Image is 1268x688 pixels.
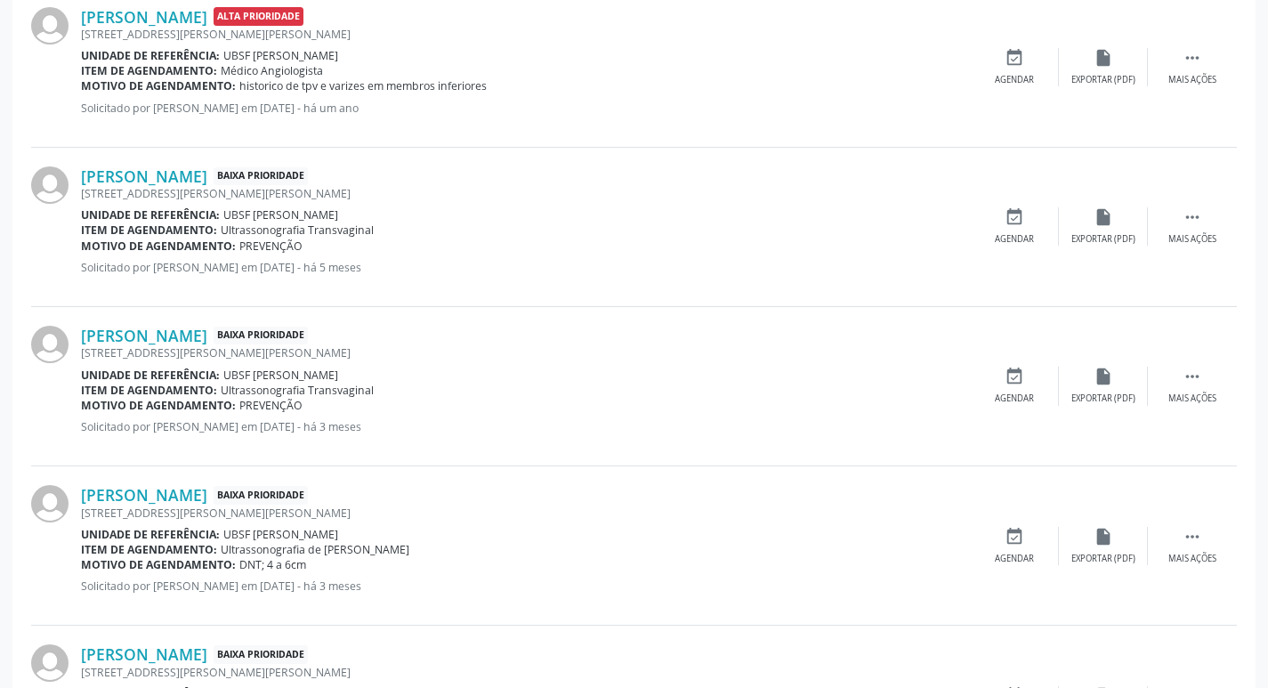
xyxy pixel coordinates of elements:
[1005,367,1024,386] i: event_available
[214,327,308,345] span: Baixa Prioridade
[81,78,236,93] b: Motivo de agendamento:
[81,542,217,557] b: Item de agendamento:
[31,485,69,522] img: img
[1094,48,1113,68] i: insert_drive_file
[995,393,1034,405] div: Agendar
[995,74,1034,86] div: Agendar
[81,368,220,383] b: Unidade de referência:
[1168,553,1216,565] div: Mais ações
[81,579,970,594] p: Solicitado por [PERSON_NAME] em [DATE] - há 3 meses
[1168,74,1216,86] div: Mais ações
[81,101,970,116] p: Solicitado por [PERSON_NAME] em [DATE] - há um ano
[81,506,970,521] div: [STREET_ADDRESS][PERSON_NAME][PERSON_NAME]
[214,645,308,664] span: Baixa Prioridade
[214,7,303,26] span: Alta Prioridade
[1094,207,1113,227] i: insert_drive_file
[1183,207,1202,227] i: 
[1183,367,1202,386] i: 
[239,398,303,413] span: PREVENÇÃO
[995,553,1034,565] div: Agendar
[239,239,303,254] span: PREVENÇÃO
[81,527,220,542] b: Unidade de referência:
[1094,527,1113,546] i: insert_drive_file
[81,419,970,434] p: Solicitado por [PERSON_NAME] em [DATE] - há 3 meses
[81,326,207,345] a: [PERSON_NAME]
[81,223,217,238] b: Item de agendamento:
[1168,393,1216,405] div: Mais ações
[81,239,236,254] b: Motivo de agendamento:
[81,260,970,275] p: Solicitado por [PERSON_NAME] em [DATE] - há 5 meses
[1005,527,1024,546] i: event_available
[81,398,236,413] b: Motivo de agendamento:
[81,63,217,78] b: Item de agendamento:
[214,486,308,505] span: Baixa Prioridade
[239,557,306,572] span: DNT; 4 a 6cm
[81,383,217,398] b: Item de agendamento:
[81,207,220,223] b: Unidade de referência:
[1183,48,1202,68] i: 
[31,7,69,45] img: img
[1005,207,1024,227] i: event_available
[221,542,409,557] span: Ultrassonografia de [PERSON_NAME]
[221,63,323,78] span: Médico Angiologista
[81,186,970,201] div: [STREET_ADDRESS][PERSON_NAME][PERSON_NAME]
[1071,393,1135,405] div: Exportar (PDF)
[1071,74,1135,86] div: Exportar (PDF)
[1071,553,1135,565] div: Exportar (PDF)
[223,527,338,542] span: UBSF [PERSON_NAME]
[81,48,220,63] b: Unidade de referência:
[81,557,236,572] b: Motivo de agendamento:
[221,223,374,238] span: Ultrassonografia Transvaginal
[81,665,970,680] div: [STREET_ADDRESS][PERSON_NAME][PERSON_NAME]
[81,166,207,186] a: [PERSON_NAME]
[223,207,338,223] span: UBSF [PERSON_NAME]
[223,368,338,383] span: UBSF [PERSON_NAME]
[1183,527,1202,546] i: 
[221,383,374,398] span: Ultrassonografia Transvaginal
[81,485,207,505] a: [PERSON_NAME]
[214,167,308,186] span: Baixa Prioridade
[1094,367,1113,386] i: insert_drive_file
[239,78,487,93] span: historico de tpv e varizes em membros inferiores
[81,27,970,42] div: [STREET_ADDRESS][PERSON_NAME][PERSON_NAME]
[1071,233,1135,246] div: Exportar (PDF)
[995,233,1034,246] div: Agendar
[223,48,338,63] span: UBSF [PERSON_NAME]
[1005,48,1024,68] i: event_available
[31,326,69,363] img: img
[81,345,970,360] div: [STREET_ADDRESS][PERSON_NAME][PERSON_NAME]
[81,7,207,27] a: [PERSON_NAME]
[1168,233,1216,246] div: Mais ações
[31,166,69,204] img: img
[81,644,207,664] a: [PERSON_NAME]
